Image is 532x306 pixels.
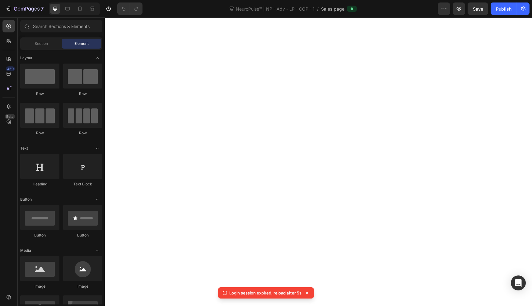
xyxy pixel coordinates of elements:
div: Button [63,232,102,238]
div: Row [20,91,59,97]
span: Sales page [321,6,344,12]
div: Row [63,130,102,136]
div: Image [63,284,102,289]
div: Undo/Redo [117,2,142,15]
p: 7 [41,5,44,12]
button: 7 [2,2,46,15]
div: Beta [5,114,15,119]
div: Row [63,91,102,97]
div: Button [20,232,59,238]
span: Element [74,41,89,46]
span: Toggle open [92,53,102,63]
button: Save [468,2,488,15]
div: Row [20,130,59,136]
span: / [317,6,319,12]
span: Save [473,6,483,12]
span: Button [20,197,32,202]
button: Publish [491,2,517,15]
iframe: Design area [105,17,532,306]
div: 450 [6,66,15,71]
div: Text Block [63,181,102,187]
span: Toggle open [92,194,102,204]
span: Media [20,248,31,253]
span: Toggle open [92,143,102,153]
span: NeuroPulse™ | NP - Adv - LP - COP - 1 [235,6,316,12]
span: Layout [20,55,32,61]
div: Open Intercom Messenger [511,275,526,290]
div: Publish [496,6,511,12]
span: Text [20,146,28,151]
div: Image [20,284,59,289]
input: Search Sections & Elements [20,20,102,32]
p: Login session expired, reload after 5s [229,290,301,296]
span: Toggle open [92,246,102,256]
div: Heading [20,181,59,187]
span: Section [35,41,48,46]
